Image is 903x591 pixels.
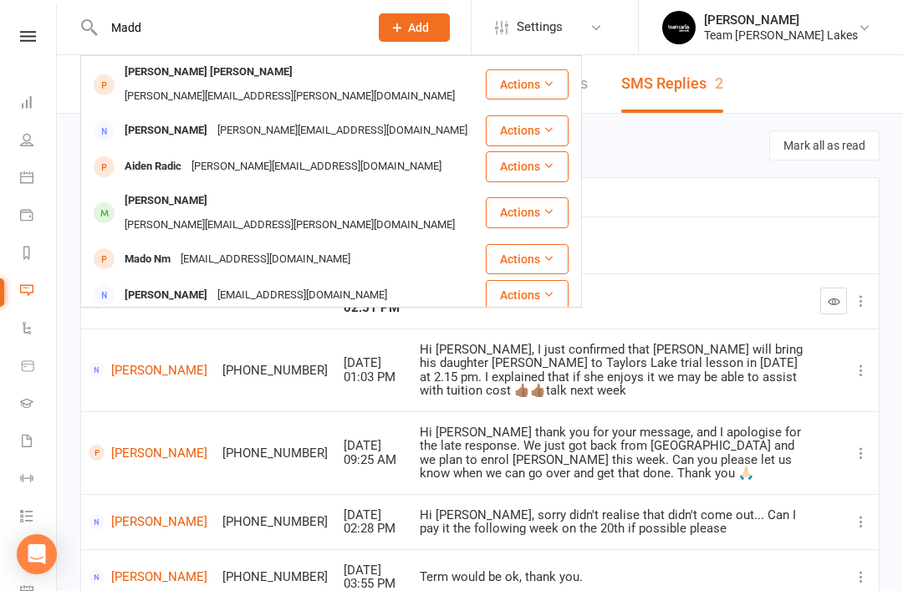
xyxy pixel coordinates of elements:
div: [DATE] [344,563,405,578]
div: [DATE] [344,508,405,522]
div: Aiden Radic [120,155,186,179]
button: Actions [486,69,569,99]
a: SMS Replies2 [621,55,723,113]
div: Hi [PERSON_NAME] thank you for your message, and I apologise for the late response. We just got b... [420,425,805,481]
button: Add [379,13,450,42]
button: Actions [486,280,569,310]
div: [PERSON_NAME][EMAIL_ADDRESS][DOMAIN_NAME] [212,119,472,143]
div: Hi [PERSON_NAME], sorry didn't realise that didn't come out... Can I pay it the following week on... [420,508,805,536]
div: [PHONE_NUMBER] [222,570,329,584]
div: [DATE] [344,439,405,453]
div: [EMAIL_ADDRESS][DOMAIN_NAME] [176,247,355,272]
a: People [20,123,58,160]
div: Hi [PERSON_NAME], I just confirmed that [PERSON_NAME] will bring his daughter [PERSON_NAME] to Ta... [420,343,805,398]
div: [PERSON_NAME][EMAIL_ADDRESS][DOMAIN_NAME] [186,155,446,179]
a: Reports [20,236,58,273]
div: Term would be ok, thank you. [420,570,805,584]
a: Dashboard [20,85,58,123]
div: [PHONE_NUMBER] [222,364,329,378]
div: [PERSON_NAME] [704,13,858,28]
div: [PERSON_NAME][EMAIL_ADDRESS][PERSON_NAME][DOMAIN_NAME] [120,84,460,109]
div: 02:51 PM [344,301,405,315]
span: Add [408,21,429,34]
button: Actions [486,115,569,145]
div: Open Intercom Messenger [17,534,57,574]
button: Actions [486,244,569,274]
div: [PERSON_NAME] [120,189,212,213]
button: Actions [486,197,569,227]
a: [PERSON_NAME] [89,569,207,585]
img: thumb_image1603260965.png [662,11,696,44]
div: [PHONE_NUMBER] [222,294,329,308]
button: Mark all as read [769,130,880,160]
th: Message [412,217,813,273]
a: Product Sales [20,349,58,386]
a: Calendar [20,160,58,198]
div: 01:03 PM [344,370,405,385]
span: Settings [517,8,563,46]
a: [PERSON_NAME] [89,362,207,378]
input: Search... [99,16,357,39]
a: [PERSON_NAME] [89,514,207,530]
div: [PERSON_NAME] [PERSON_NAME] [120,60,298,84]
div: [EMAIL_ADDRESS][DOMAIN_NAME] [212,283,392,308]
div: [PHONE_NUMBER] [222,515,329,529]
div: [PERSON_NAME] [120,283,212,308]
div: [PERSON_NAME][EMAIL_ADDRESS][PERSON_NAME][DOMAIN_NAME] [120,213,460,237]
div: Mado Nm [120,247,176,272]
div: [PHONE_NUMBER] [222,446,329,461]
div: [DATE] [344,356,405,370]
div: 09:25 AM [344,453,405,467]
a: Payments [20,198,58,236]
button: Actions [486,151,569,181]
div: 03:55 PM [344,577,405,591]
div: 02:28 PM [344,522,405,536]
div: Team [PERSON_NAME] Lakes [704,28,858,43]
a: [PERSON_NAME] [89,445,207,461]
div: 2 [715,74,723,92]
div: Thank you [420,294,805,308]
div: [PERSON_NAME] [120,119,212,143]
